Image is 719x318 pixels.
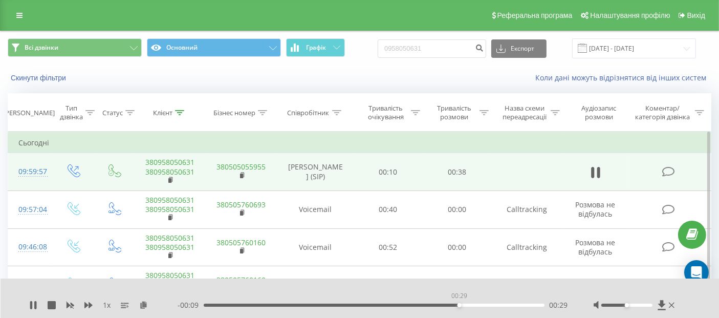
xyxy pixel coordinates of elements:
[3,109,55,117] div: [PERSON_NAME]
[449,289,469,303] div: 00:29
[145,167,194,177] a: 380958050631
[687,11,705,19] span: Вихід
[286,38,345,57] button: Графік
[145,242,194,252] a: 380958050631
[8,38,142,57] button: Всі дзвінки
[423,153,491,191] td: 00:38
[8,133,711,153] td: Сьогодні
[378,39,486,58] input: Пошук за номером
[18,162,41,182] div: 09:59:57
[491,228,562,266] td: Calltracking
[576,200,616,219] span: Розмова не відбулась
[277,228,354,266] td: Voicemail
[491,39,547,58] button: Експорт
[217,200,266,209] a: 380505760693
[145,233,194,243] a: 380958050631
[60,104,83,121] div: Тип дзвінка
[572,104,626,121] div: Аудіозапис розмови
[306,44,326,51] span: Графік
[217,238,266,247] a: 380505760160
[147,38,281,57] button: Основний
[354,266,422,304] td: 00:41
[277,266,354,304] td: Voicemail
[145,157,194,167] a: 380958050631
[684,260,709,285] div: Open Intercom Messenger
[633,104,692,121] div: Коментар/категорія дзвінка
[576,238,616,257] span: Розмова не відбулась
[354,153,422,191] td: 00:10
[18,237,41,257] div: 09:46:08
[423,228,491,266] td: 00:00
[102,109,123,117] div: Статус
[491,266,562,304] td: Calltracking
[354,190,422,228] td: 00:40
[145,204,194,214] a: 380958050631
[178,300,204,310] span: - 00:09
[491,190,562,228] td: Calltracking
[217,275,266,285] a: 380505760160
[277,153,354,191] td: [PERSON_NAME] (SIP)
[500,104,549,121] div: Назва схеми переадресації
[18,200,41,220] div: 09:57:04
[277,190,354,228] td: Voicemail
[8,73,71,82] button: Скинути фільтри
[457,303,462,307] div: Accessibility label
[363,104,408,121] div: Тривалість очікування
[590,11,670,19] span: Налаштування профілю
[423,190,491,228] td: 00:00
[550,300,568,310] span: 00:29
[432,104,477,121] div: Тривалість розмови
[625,303,629,307] div: Accessibility label
[535,73,711,82] a: Коли дані можуть відрізнятися вiд інших систем
[145,195,194,205] a: 380958050631
[145,270,194,280] a: 380958050631
[497,11,573,19] span: Реферальна програма
[354,228,422,266] td: 00:52
[217,162,266,172] a: 380505055955
[25,44,58,52] span: Всі дзвінки
[288,109,330,117] div: Співробітник
[213,109,255,117] div: Бізнес номер
[18,275,41,295] div: 09:34:21
[153,109,172,117] div: Клієнт
[423,266,491,304] td: 00:21
[103,300,111,310] span: 1 x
